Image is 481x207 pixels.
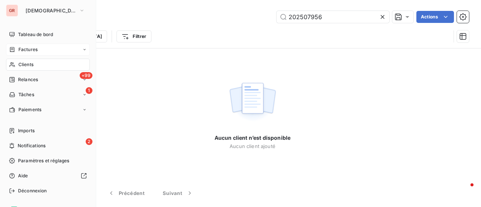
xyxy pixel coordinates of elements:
span: Imports [18,127,35,134]
span: Aide [18,172,28,179]
span: Paramètres et réglages [18,157,69,164]
span: Aucun client n’est disponible [215,134,290,142]
span: +99 [80,72,92,79]
iframe: Intercom live chat [455,181,473,199]
button: Filtrer [116,30,151,42]
span: [DEMOGRAPHIC_DATA] [26,8,76,14]
input: Rechercher [277,11,389,23]
span: Notifications [18,142,45,149]
span: 1 [86,87,92,94]
div: GR [6,5,18,17]
a: Aide [6,170,90,182]
span: Factures [18,46,38,53]
button: Précédent [98,185,154,201]
span: Relances [18,76,38,83]
button: Actions [416,11,454,23]
span: Tâches [18,91,34,98]
span: 2 [86,138,92,145]
button: Suivant [154,185,203,201]
span: Clients [18,61,33,68]
span: Tableau de bord [18,31,53,38]
span: Aucun client ajouté [230,143,275,149]
span: Paiements [18,106,41,113]
span: Déconnexion [18,187,47,194]
img: empty state [228,79,277,125]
